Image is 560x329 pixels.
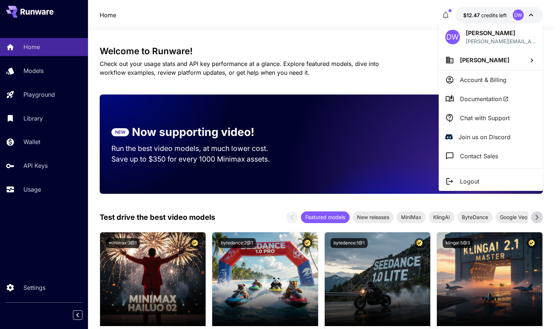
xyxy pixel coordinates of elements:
[466,37,536,45] p: [PERSON_NAME][EMAIL_ADDRESS][PERSON_NAME][DOMAIN_NAME]
[466,29,536,37] p: [PERSON_NAME]
[460,177,479,186] p: Logout
[460,56,509,64] span: [PERSON_NAME]
[460,114,510,122] p: Chat with Support
[458,133,511,141] p: Join us on Discord
[439,50,543,70] button: [PERSON_NAME]
[445,30,460,44] div: DW
[460,152,498,160] p: Contact Sales
[460,75,506,84] p: Account & Billing
[466,37,536,45] div: wagner.dave@hotmail.com
[460,95,509,103] span: Documentation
